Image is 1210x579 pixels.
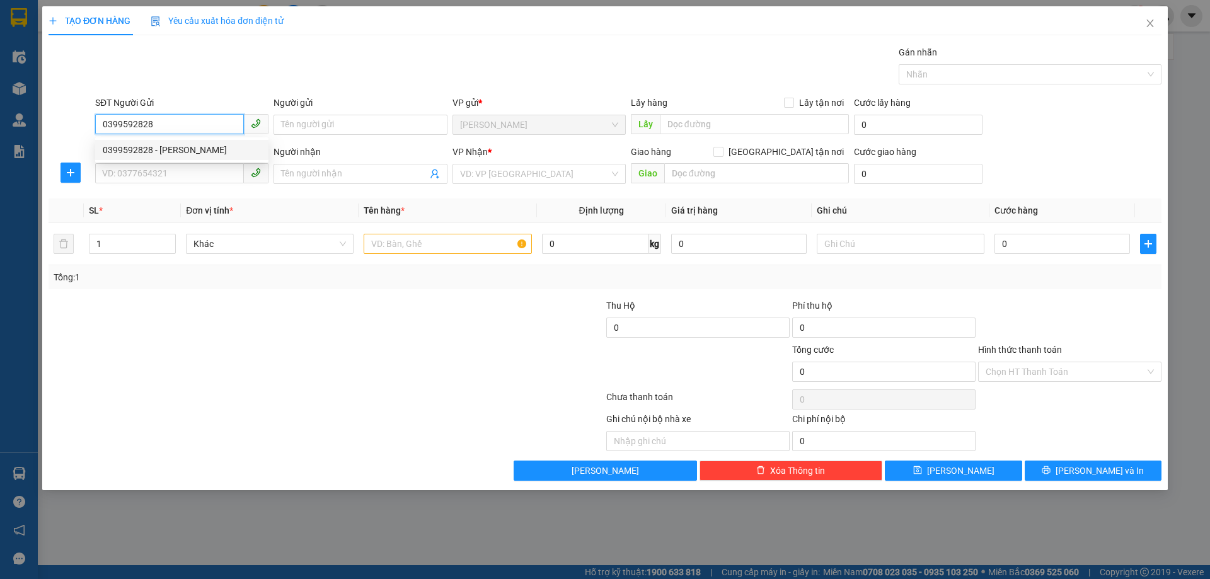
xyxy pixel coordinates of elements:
img: icon [151,16,161,26]
span: Khác [193,234,346,253]
div: 0399592828 - [PERSON_NAME] [103,143,261,157]
input: Cước lấy hàng [854,115,982,135]
div: Phí thu hộ [792,299,976,318]
label: Hình thức thanh toán [978,345,1062,355]
div: VP gửi [452,96,626,110]
span: VP Nhận [452,147,488,157]
span: save [913,466,922,476]
input: Nhập ghi chú [606,431,790,451]
button: printer[PERSON_NAME] và In [1025,461,1161,481]
button: Close [1132,6,1168,42]
span: Thu Hộ [606,301,635,311]
span: Định lượng [579,205,624,215]
button: [PERSON_NAME] [514,461,697,481]
span: [PERSON_NAME] và In [1056,464,1144,478]
span: plus [1141,239,1156,249]
span: phone [251,168,261,178]
span: Lý Nhân [460,115,618,134]
span: Giao hàng [631,147,671,157]
button: save[PERSON_NAME] [885,461,1022,481]
span: [PERSON_NAME] [927,464,994,478]
input: VD: Bàn, Ghế [364,234,531,254]
button: delete [54,234,74,254]
button: plus [60,163,81,183]
img: logo [6,45,15,109]
span: TẠO ĐƠN HÀNG [49,16,130,26]
span: phone [251,118,261,129]
span: SL [89,205,99,215]
span: [GEOGRAPHIC_DATA] tận nơi [723,145,849,159]
div: Chi phí nội bộ [792,412,976,431]
span: user-add [430,169,440,179]
input: Dọc đường [664,163,849,183]
div: Người nhận [274,145,447,159]
div: Tổng: 1 [54,270,467,284]
button: deleteXóa Thông tin [700,461,883,481]
input: 0 [671,234,807,254]
span: Lấy [631,114,660,134]
th: Ghi chú [812,198,989,223]
span: Lấy hàng [631,98,667,108]
span: Tên hàng [364,205,405,215]
div: Ghi chú nội bộ nhà xe [606,412,790,431]
span: Cước hàng [994,205,1038,215]
span: Đơn vị tính [186,205,233,215]
span: Giao [631,163,664,183]
span: delete [756,466,765,476]
input: Dọc đường [660,114,849,134]
strong: CÔNG TY TNHH DỊCH VỤ DU LỊCH THỜI ĐẠI [23,10,125,51]
span: Giá trị hàng [671,205,718,215]
div: Chưa thanh toán [605,390,791,412]
span: plus [61,168,80,178]
input: Cước giao hàng [854,164,982,184]
span: Chuyển phát nhanh: [GEOGRAPHIC_DATA] - [GEOGRAPHIC_DATA] [20,54,129,99]
label: Cước lấy hàng [854,98,911,108]
label: Gán nhãn [899,47,937,57]
span: printer [1042,466,1051,476]
span: close [1145,18,1155,28]
span: [PERSON_NAME] [572,464,639,478]
span: plus [49,16,57,25]
span: Tổng cước [792,345,834,355]
div: 0399592828 - ngọc bích [95,140,268,160]
span: Xóa Thông tin [770,464,825,478]
span: kg [648,234,661,254]
input: Ghi Chú [817,234,984,254]
span: LN1308250177 [132,84,207,98]
div: Người gửi [274,96,447,110]
button: plus [1140,234,1156,254]
label: Cước giao hàng [854,147,916,157]
span: Yêu cầu xuất hóa đơn điện tử [151,16,284,26]
div: SĐT Người Gửi [95,96,268,110]
span: Lấy tận nơi [794,96,849,110]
